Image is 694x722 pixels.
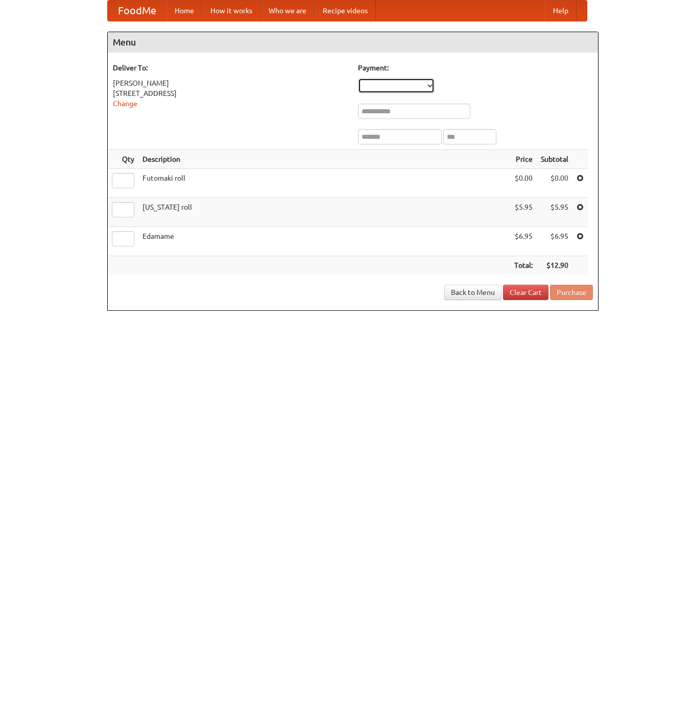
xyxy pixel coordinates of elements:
td: $6.95 [510,227,537,256]
td: [US_STATE] roll [138,198,510,227]
h4: Menu [108,32,598,53]
a: Recipe videos [315,1,376,21]
div: [STREET_ADDRESS] [113,88,348,98]
a: Help [545,1,577,21]
h5: Payment: [358,63,593,73]
a: FoodMe [108,1,166,21]
a: How it works [202,1,260,21]
h5: Deliver To: [113,63,348,73]
td: $0.00 [537,169,572,198]
a: Back to Menu [444,285,501,300]
th: Subtotal [537,150,572,169]
a: Clear Cart [503,285,548,300]
th: Description [138,150,510,169]
a: Who we are [260,1,315,21]
button: Purchase [550,285,593,300]
th: Total: [510,256,537,275]
div: [PERSON_NAME] [113,78,348,88]
td: $5.95 [510,198,537,227]
td: $5.95 [537,198,572,227]
td: Futomaki roll [138,169,510,198]
td: $0.00 [510,169,537,198]
th: Qty [108,150,138,169]
th: Price [510,150,537,169]
td: $6.95 [537,227,572,256]
th: $12.90 [537,256,572,275]
a: Change [113,99,137,108]
td: Edamame [138,227,510,256]
a: Home [166,1,202,21]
